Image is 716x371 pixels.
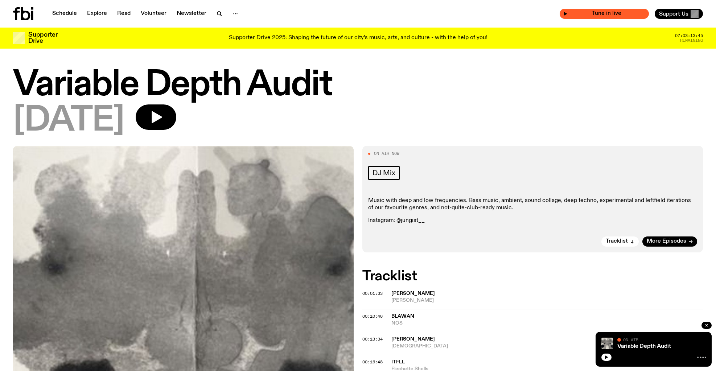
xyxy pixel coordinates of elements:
button: Tracklist [601,236,639,247]
a: Explore [83,9,111,19]
p: Music with deep and low frequencies. Bass music, ambient, sound collage, deep techno, experimenta... [368,197,697,211]
span: Tune in live [568,11,645,16]
a: DJ Mix [368,166,400,180]
button: On AirVariable Depth AuditTune in live [560,9,649,19]
a: More Episodes [642,236,697,247]
span: Itfll [391,359,405,364]
span: More Episodes [647,239,686,244]
button: Support Us [655,9,703,19]
a: Variable Depth Audit [617,343,671,349]
h2: Tracklist [362,270,703,283]
img: A black and white Rorschach [601,338,613,349]
p: Instagram: @jungist__ [368,217,697,224]
span: NOS [391,320,703,327]
span: 00:16:48 [362,359,383,365]
span: [DATE] [13,104,124,137]
a: Volunteer [136,9,171,19]
span: Blawan [391,314,414,319]
span: [PERSON_NAME] [391,291,435,296]
span: [PERSON_NAME] [391,297,703,304]
a: Newsletter [172,9,211,19]
span: DJ Mix [373,169,395,177]
span: On Air Now [374,152,399,156]
p: Supporter Drive 2025: Shaping the future of our city’s music, arts, and culture - with the help o... [229,35,487,41]
span: Remaining [680,38,703,42]
span: [PERSON_NAME] [391,337,435,342]
span: [DEMOGRAPHIC_DATA] [391,343,703,350]
span: 00:10:48 [362,313,383,319]
span: 07:03:13:45 [675,34,703,38]
a: Schedule [48,9,81,19]
span: On Air [623,337,638,342]
span: Support Us [659,11,688,17]
h1: Variable Depth Audit [13,69,703,102]
h3: Supporter Drive [28,32,57,44]
span: 00:13:34 [362,336,383,342]
a: Read [113,9,135,19]
span: Tracklist [606,239,628,244]
span: 00:01:33 [362,290,383,296]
